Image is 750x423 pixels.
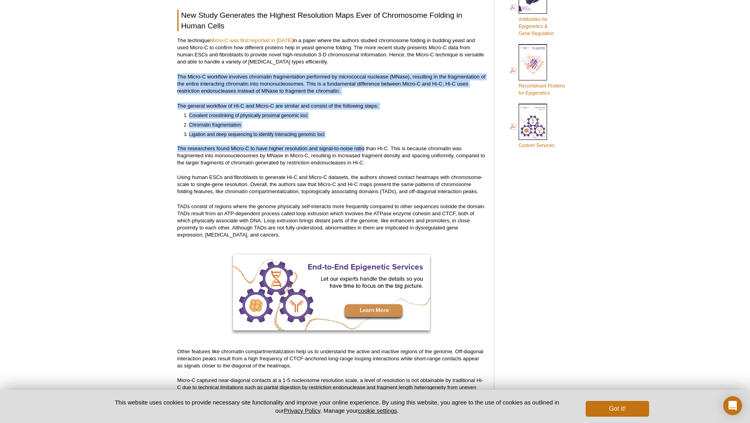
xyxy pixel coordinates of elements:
p: The researchers found Micro-C to have higher resolution and signal-to-noise ratio than Hi-C. This... [177,145,486,166]
img: Custom_Services_cover [519,104,547,140]
button: Got it! [586,401,649,417]
p: The technique in a paper where the authors studied chromosome folding in budding yeast and used M... [177,37,486,65]
a: Custom Services [510,103,555,150]
p: Micro-C captured near-diagonal contacts at a 1-5 nucleosome resolution scale, a level of resoluti... [177,377,486,405]
a: Recombinant Proteinsfor Epigenetics [510,43,565,97]
p: The general workflow of Hi-C and Micro-C are similar and consist of the following steps: [177,102,486,110]
span: Antibodies for Epigenetics & Gene Regulation [519,17,554,36]
span: Custom Services [519,143,555,148]
li: Chromatin fragmentation [189,121,479,129]
img: Rec_prots_140604_cover_web_70x200 [519,44,547,80]
a: Micro-C was first reported in [DATE] [210,37,293,43]
span: Recombinant Proteins for Epigenetics [519,83,565,96]
p: Using human ESCs and fibroblasts to generate Hi-C and Micro-C datasets, the authors showed contac... [177,174,486,195]
p: This website uses cookies to provide necessary site functionality and improve your online experie... [101,398,573,415]
li: Ligation and deep sequencing to identify interacting genomic loci [189,131,479,138]
button: cookie settings [358,407,397,414]
a: Privacy Policy [284,407,320,414]
p: Other features like chromatin compartmentalization help us to understand the active and inactive ... [177,348,486,369]
p: The Micro-C workflow involves chromatin fragmentation performed by micrococcal nuclease (MNase), ... [177,73,486,95]
div: Open Intercom Messenger [723,396,742,415]
li: Covalent crosslinking of physically proximal genomic loci [189,112,479,119]
p: TADs consist of regions where the genome physically self-interacts more frequently compared to ot... [177,203,486,239]
h2: New Study Generates the Highest Resolution Maps Ever of Chromosome Folding in Human Cells [177,10,486,31]
img: End-to-end Epigenetic Services [233,254,430,330]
